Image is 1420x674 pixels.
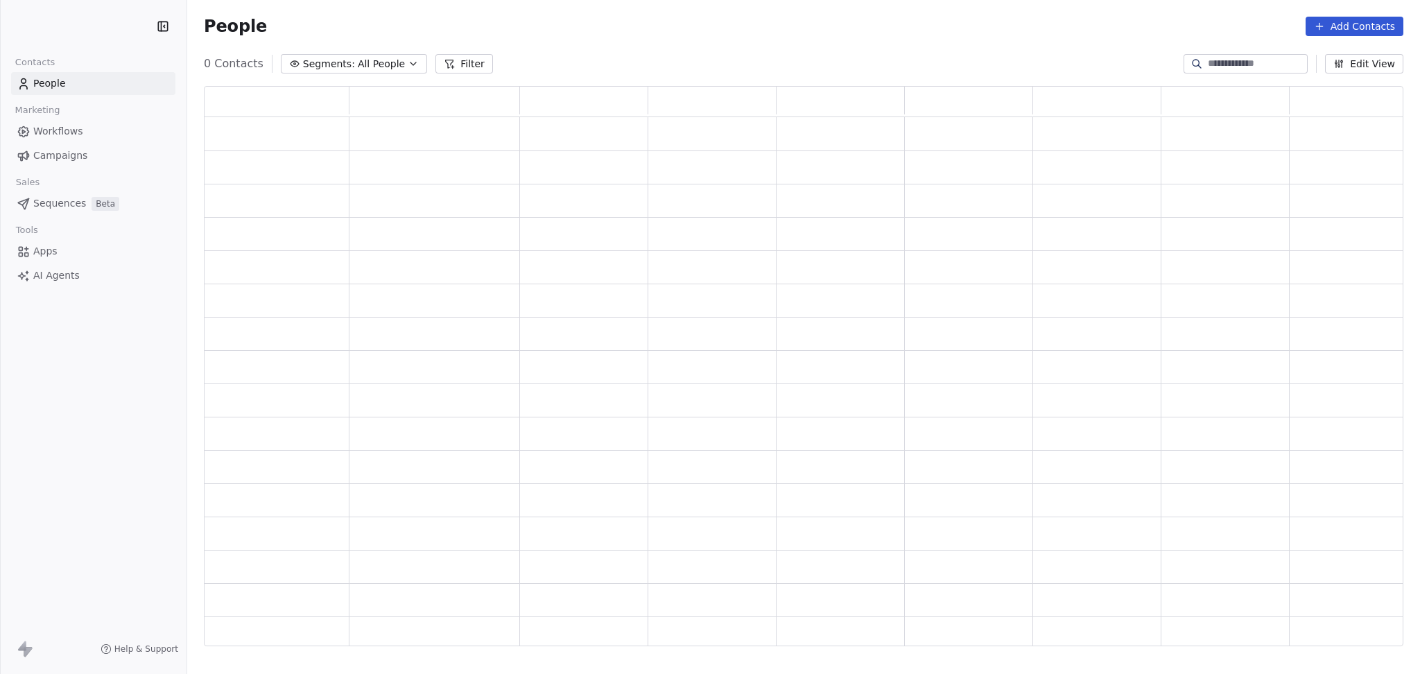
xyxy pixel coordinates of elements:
a: AI Agents [11,264,175,287]
a: Help & Support [101,643,178,655]
a: Workflows [11,120,175,143]
span: Campaigns [33,148,87,163]
button: Add Contacts [1306,17,1403,36]
span: Beta [92,197,119,211]
span: People [204,16,267,37]
span: All People [358,57,405,71]
span: Help & Support [114,643,178,655]
span: Apps [33,244,58,259]
span: 0 Contacts [204,55,263,72]
a: Campaigns [11,144,175,167]
span: Sequences [33,196,86,211]
span: People [33,76,66,91]
div: grid [205,117,1418,647]
span: Tools [10,220,44,241]
span: AI Agents [33,268,80,283]
a: SequencesBeta [11,192,175,215]
span: Sales [10,172,46,193]
span: Marketing [9,100,66,121]
a: People [11,72,175,95]
button: Filter [435,54,493,74]
span: Workflows [33,124,83,139]
span: Segments: [303,57,355,71]
span: Contacts [9,52,61,73]
a: Apps [11,240,175,263]
button: Edit View [1325,54,1403,74]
